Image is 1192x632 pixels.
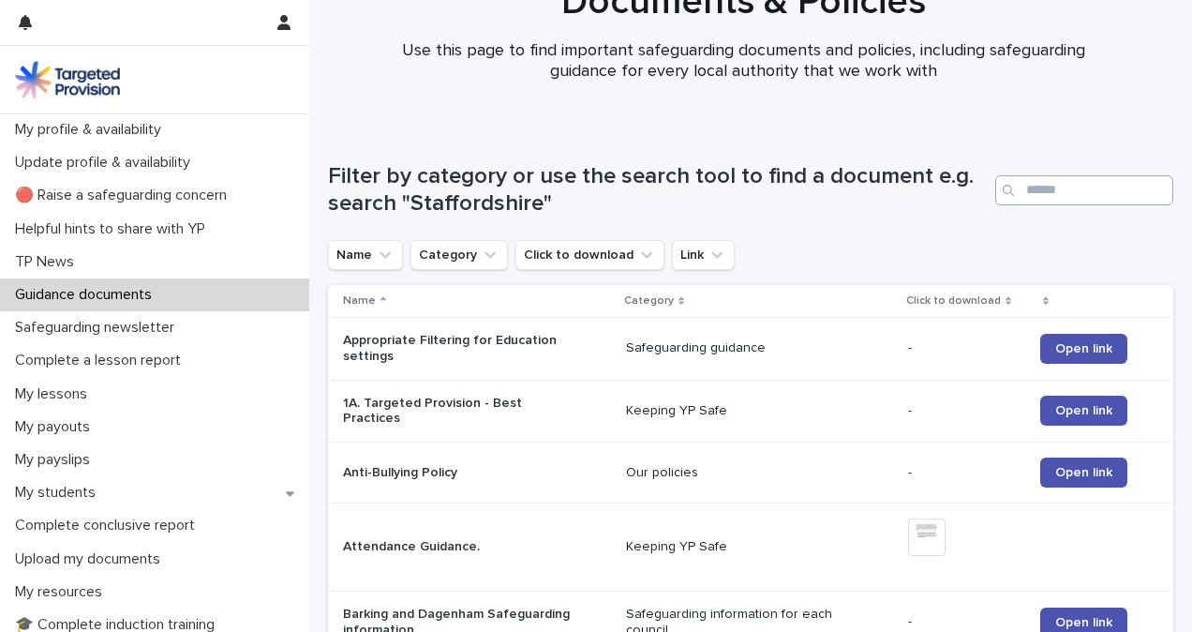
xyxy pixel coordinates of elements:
p: My payouts [7,418,105,436]
p: Helpful hints to share with YP [7,220,220,238]
p: - [908,340,1025,356]
span: Open link [1055,404,1112,417]
tr: Attendance Guidance.Keeping YP Safe [328,504,1173,592]
input: Search [995,175,1173,205]
p: 🔴 Raise a safeguarding concern [7,187,242,204]
p: - [908,614,1025,630]
a: Open link [1040,458,1127,488]
button: Click to download [515,240,664,270]
p: Complete a lesson report [7,352,196,369]
p: - [908,403,1025,419]
button: Link [672,240,735,270]
span: Open link [1055,342,1112,355]
p: Category [624,291,674,311]
p: My lessons [7,385,102,403]
p: My students [7,484,111,502]
p: Name [343,291,376,311]
tr: Anti-Bullying PolicyOur policies-Open link [328,443,1173,504]
p: Use this page to find important safeguarding documents and policies, including safeguarding guida... [368,41,1118,82]
a: Open link [1040,396,1127,426]
p: My resources [7,583,117,601]
p: Upload my documents [7,550,175,568]
p: Complete conclusive report [7,517,210,534]
p: Attendance Guidance. [343,539,577,555]
p: Appropriate Filtering for Education settings [343,333,577,365]
p: Guidance documents [7,286,167,304]
button: Category [410,240,508,270]
button: Name [328,240,403,270]
p: Anti-Bullying Policy [343,465,577,481]
span: Open link [1055,616,1112,629]
span: Open link [1055,466,1112,479]
h1: Filter by category or use the search tool to find a document e.g. search "Staffordshire" [328,163,988,218]
p: Keeping YP Safe [626,403,860,419]
p: 1A. Targeted Provision - Best Practices [343,396,577,428]
p: Click to download [906,291,1001,311]
p: TP News [7,253,89,271]
p: Update profile & availability [7,154,205,172]
tr: Appropriate Filtering for Education settingsSafeguarding guidance-Open link [328,317,1173,380]
p: My profile & availability [7,121,176,139]
p: - [908,465,1025,481]
a: Open link [1040,334,1127,364]
img: M5nRWzHhSzIhMunXDL62 [15,61,120,98]
p: My payslips [7,451,105,469]
p: Safeguarding newsletter [7,319,189,337]
p: Keeping YP Safe [626,539,860,555]
tr: 1A. Targeted Provision - Best PracticesKeeping YP Safe-Open link [328,380,1173,443]
p: Safeguarding guidance [626,340,860,356]
p: Our policies [626,465,860,481]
